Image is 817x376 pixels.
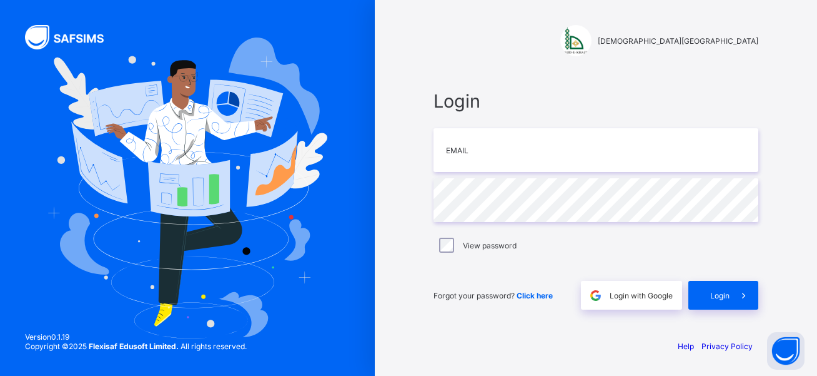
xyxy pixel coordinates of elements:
[25,25,119,49] img: SAFSIMS Logo
[25,332,247,342] span: Version 0.1.19
[678,342,694,351] a: Help
[701,342,753,351] a: Privacy Policy
[610,291,673,300] span: Login with Google
[588,288,603,303] img: google.396cfc9801f0270233282035f929180a.svg
[433,291,553,300] span: Forgot your password?
[89,342,179,351] strong: Flexisaf Edusoft Limited.
[463,241,517,250] label: View password
[517,291,553,300] a: Click here
[710,291,730,300] span: Login
[47,38,327,338] img: Hero Image
[25,342,247,351] span: Copyright © 2025 All rights reserved.
[433,90,758,112] span: Login
[767,332,805,370] button: Open asap
[598,36,758,46] span: [DEMOGRAPHIC_DATA][GEOGRAPHIC_DATA]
